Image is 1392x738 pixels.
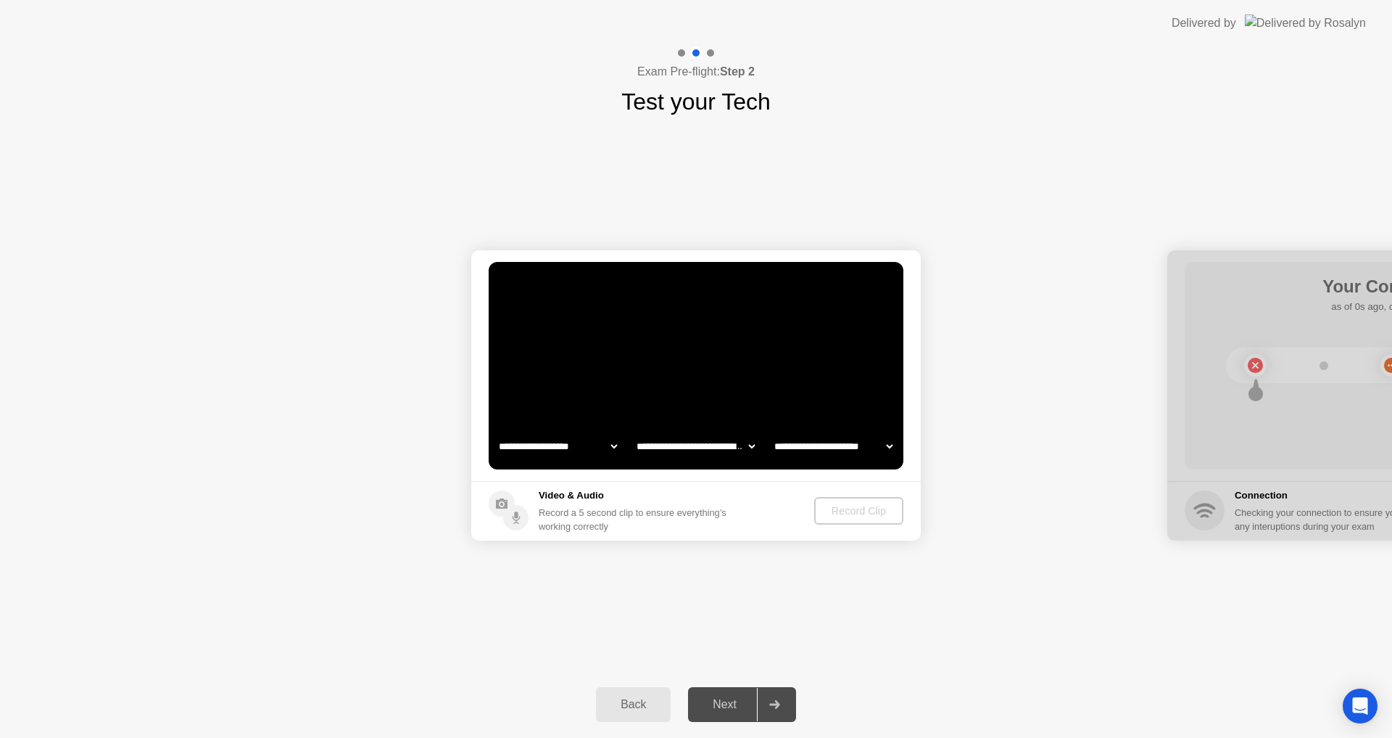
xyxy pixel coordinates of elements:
button: Record Clip [814,497,903,525]
select: Available microphones [771,432,895,461]
div: Delivered by [1172,15,1236,32]
select: Available speakers [634,432,758,461]
b: Step 2 [720,65,755,78]
div: Record a 5 second clip to ensure everything’s working correctly [539,506,732,533]
h5: Video & Audio [539,488,732,503]
button: Next [688,687,796,722]
div: Open Intercom Messenger [1343,689,1377,723]
h4: Exam Pre-flight: [637,63,755,81]
div: Back [600,698,666,711]
h1: Test your Tech [621,84,771,119]
img: Delivered by Rosalyn [1245,15,1366,31]
button: Back [596,687,671,722]
select: Available cameras [496,432,620,461]
div: Next [692,698,757,711]
div: Record Clip [820,505,898,517]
